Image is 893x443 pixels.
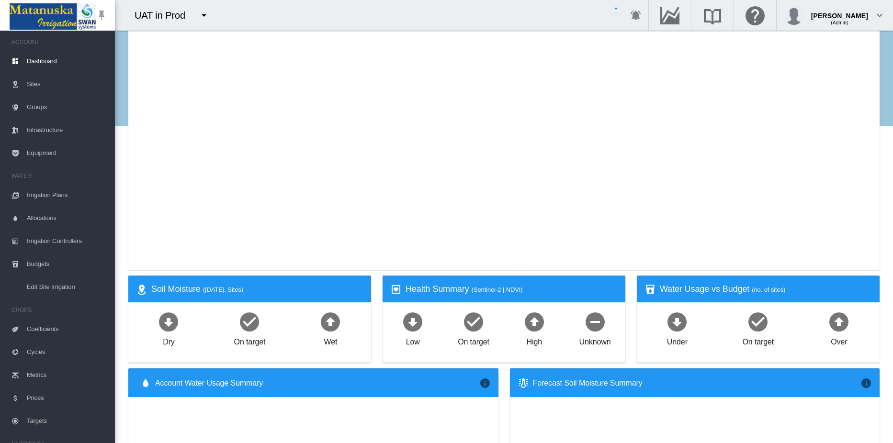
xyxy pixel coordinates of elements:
span: Irrigation Controllers [27,230,107,253]
md-icon: icon-water [140,377,151,389]
div: On target [458,333,489,347]
md-icon: icon-cup-water [644,284,656,295]
span: Metrics [27,364,107,387]
md-icon: icon-heart-box-outline [390,284,402,295]
span: (Admin) [831,20,848,25]
span: WATER [11,168,107,184]
md-icon: icon-arrow-up-bold-circle [827,310,850,333]
span: Equipment [27,142,107,165]
div: On target [234,333,266,347]
md-icon: icon-chevron-down [874,10,885,21]
md-icon: icon-checkbox-marked-circle [462,310,485,333]
div: On target [742,333,774,347]
div: Forecast Soil Moisture Summary [533,378,861,388]
span: Infrastructure [27,119,107,142]
span: (no. of sites) [752,286,785,293]
span: Account Water Usage Summary [155,378,479,388]
md-icon: Click here for help [744,10,767,21]
span: Groups [27,96,107,119]
span: (Sentinel-2 | NDVI) [472,286,523,293]
span: Sites [27,73,107,96]
md-icon: icon-information [860,377,872,389]
md-icon: icon-checkbox-marked-circle [238,310,261,333]
span: Edit Site Irrigation [27,276,107,299]
div: Health Summary [406,283,618,295]
span: Irrigation Plans [27,184,107,207]
md-icon: icon-arrow-up-bold-circle [523,310,546,333]
span: ACCOUNT [11,34,107,50]
span: Coefficients [27,318,107,341]
md-icon: icon-arrow-up-bold-circle [319,310,342,333]
md-icon: Go to the Data Hub [658,10,681,21]
md-icon: icon-arrow-down-bold-circle [401,310,424,333]
div: UAT in Prod [135,9,194,22]
md-icon: Search the knowledge base [701,10,724,21]
md-icon: icon-minus-circle [584,310,607,333]
img: profile.jpg [784,6,803,25]
span: Budgets [27,253,107,276]
div: High [527,333,543,347]
span: Allocations [27,207,107,230]
md-icon: icon-menu-down [198,10,210,21]
span: Cycles [27,341,107,364]
button: icon-menu-down [194,6,214,25]
md-icon: icon-map-marker-radius [136,284,147,295]
md-icon: icon-thermometer-lines [518,377,529,389]
div: Over [831,333,847,347]
div: Low [406,333,420,347]
div: Soil Moisture [151,283,363,295]
div: Unknown [579,333,611,347]
div: Under [667,333,688,347]
span: CROPS [11,302,107,318]
div: Water Usage vs Budget [660,283,872,295]
div: [PERSON_NAME] [811,7,868,17]
button: icon-bell-ring [626,6,645,25]
md-icon: icon-pin [96,10,107,21]
md-icon: icon-arrow-down-bold-circle [157,310,180,333]
div: Dry [163,333,175,347]
md-icon: icon-bell-ring [630,10,642,21]
img: Matanuska_LOGO.png [10,3,96,30]
md-icon: icon-information [479,377,491,389]
span: Prices [27,387,107,410]
md-icon: icon-arrow-down-bold-circle [666,310,689,333]
md-icon: icon-checkbox-marked-circle [746,310,769,333]
span: ([DATE], Sites) [203,286,243,293]
div: Wet [324,333,337,347]
span: Targets [27,410,107,432]
span: Dashboard [27,50,107,73]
